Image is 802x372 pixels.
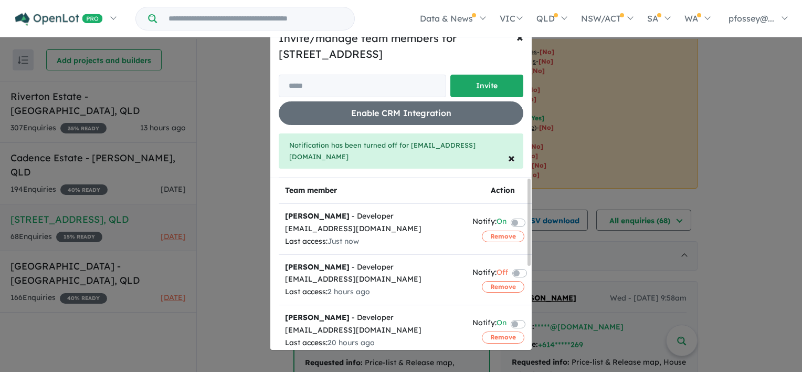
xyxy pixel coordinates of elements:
span: Off [497,266,508,281]
th: Team member [279,178,466,204]
div: - Developer [285,312,460,324]
button: Remove [482,281,524,293]
div: Notify: [472,317,506,331]
div: Last access: [285,337,460,349]
button: Close [500,143,523,172]
h5: Invite/manage team members for [STREET_ADDRESS] [279,30,523,62]
div: Notification has been turned off for [EMAIL_ADDRESS][DOMAIN_NAME] [279,133,523,169]
span: 20 hours ago [328,338,375,347]
div: - Developer [285,210,460,223]
th: Action [466,178,540,204]
div: Last access: [285,286,460,298]
button: Enable CRM Integration [279,101,523,125]
span: On [497,317,506,331]
input: Try estate name, suburb, builder or developer [159,7,352,30]
img: Openlot PRO Logo White [15,13,103,26]
strong: [PERSON_NAME] [285,313,350,322]
div: Notify: [472,215,506,230]
button: Remove [482,231,524,242]
span: × [508,150,515,166]
strong: [PERSON_NAME] [285,211,350,221]
div: Notify: [472,266,508,281]
strong: [PERSON_NAME] [285,262,350,272]
div: [EMAIL_ADDRESS][DOMAIN_NAME] [285,324,460,337]
span: Just now [328,236,359,246]
button: Invite [450,75,523,97]
div: [EMAIL_ADDRESS][DOMAIN_NAME] [285,273,460,286]
div: [EMAIL_ADDRESS][DOMAIN_NAME] [285,223,460,235]
span: 2 hours ago [328,287,370,296]
span: pfossey@... [729,13,774,24]
div: - Developer [285,261,460,274]
button: Remove [482,332,524,343]
span: On [497,215,506,230]
div: Last access: [285,235,460,248]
